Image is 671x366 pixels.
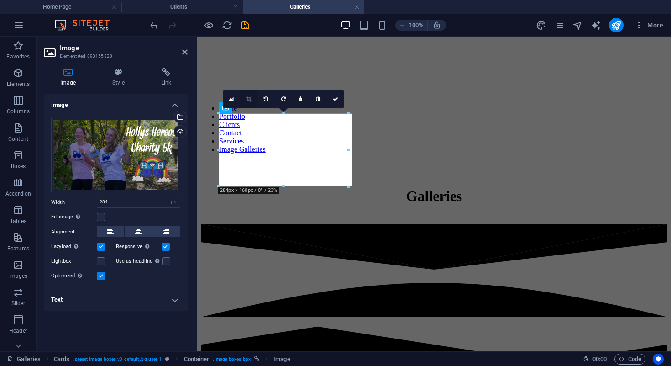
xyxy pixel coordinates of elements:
[11,163,26,170] p: Boxes
[223,90,240,108] a: Select files from the file manager, stock photos, or upload file(s)
[653,354,664,365] button: Usercentrics
[213,354,251,365] span: . image-boxes-box
[44,94,188,111] h4: Image
[52,20,121,31] img: Editor Logo
[591,20,602,31] button: text_generator
[145,68,188,87] h4: Link
[599,355,600,362] span: :
[51,212,97,223] label: Fit image
[96,68,144,87] h4: Style
[292,90,309,108] a: Blur
[327,90,344,108] a: Confirm ( ⌘ ⏎ )
[222,20,232,31] i: Reload page
[203,20,214,31] button: Click here to leave preview mode and continue editing
[7,80,30,88] p: Elements
[583,354,607,365] h6: Session time
[433,21,441,29] i: On resize automatically adjust zoom level to fit chosen device.
[11,300,26,307] p: Slider
[309,90,327,108] a: Greyscale
[240,20,251,31] button: save
[243,2,364,12] h4: Galleries
[240,90,257,108] a: Crop mode
[7,354,41,365] a: Click to cancel selection. Double-click to open Pages
[619,354,641,365] span: Code
[634,21,663,30] span: More
[536,20,547,31] button: design
[51,227,97,238] label: Alignment
[165,356,169,361] i: This element is a customizable preset
[73,354,162,365] span: . preset-image-boxes-v3-default .bg-user-1
[60,52,169,60] h3: Element #ed-893155320
[184,354,210,365] span: Click to select. Double-click to edit
[9,327,27,334] p: Header
[409,20,424,31] h6: 100%
[197,37,671,351] iframe: To enrich screen reader interactions, please activate Accessibility in Grammarly extension settings
[609,18,624,32] button: publish
[51,271,97,281] label: Optimized
[8,135,28,143] p: Content
[149,20,159,31] i: Undo: Change image (Ctrl+Z)
[9,272,28,280] p: Images
[554,20,565,31] button: pages
[614,354,645,365] button: Code
[221,20,232,31] button: reload
[591,20,601,31] i: AI Writer
[51,241,97,252] label: Lazyload
[5,190,31,197] p: Accordion
[51,118,180,193] div: HollysHeroesHeader-PNox7DZvtVhf-se2eUrFCQ.png
[51,256,97,267] label: Lightbox
[116,256,162,267] label: Use as headline
[148,20,159,31] button: undo
[121,2,243,12] h4: Clients
[116,241,162,252] label: Responsive
[257,90,275,108] a: Rotate left 90°
[592,354,607,365] span: 00 00
[60,44,188,52] h2: Image
[44,68,96,87] h4: Image
[572,20,583,31] button: navigator
[10,217,26,225] p: Tables
[6,53,30,60] p: Favorites
[395,20,428,31] button: 100%
[572,20,583,31] i: Navigator
[275,90,292,108] a: Rotate right 90°
[7,245,29,252] p: Features
[254,356,259,361] i: This element is linked
[54,354,69,365] span: Click to select. Double-click to edit
[611,20,621,31] i: Publish
[54,354,290,365] nav: breadcrumb
[273,354,290,365] span: Click to select. Double-click to edit
[536,20,546,31] i: Design (Ctrl+Alt+Y)
[51,200,97,205] label: Width
[7,108,30,115] p: Columns
[44,289,188,311] h4: Text
[631,18,667,32] button: More
[554,20,565,31] i: Pages (Ctrl+Alt+S)
[240,20,251,31] i: Save (Ctrl+S)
